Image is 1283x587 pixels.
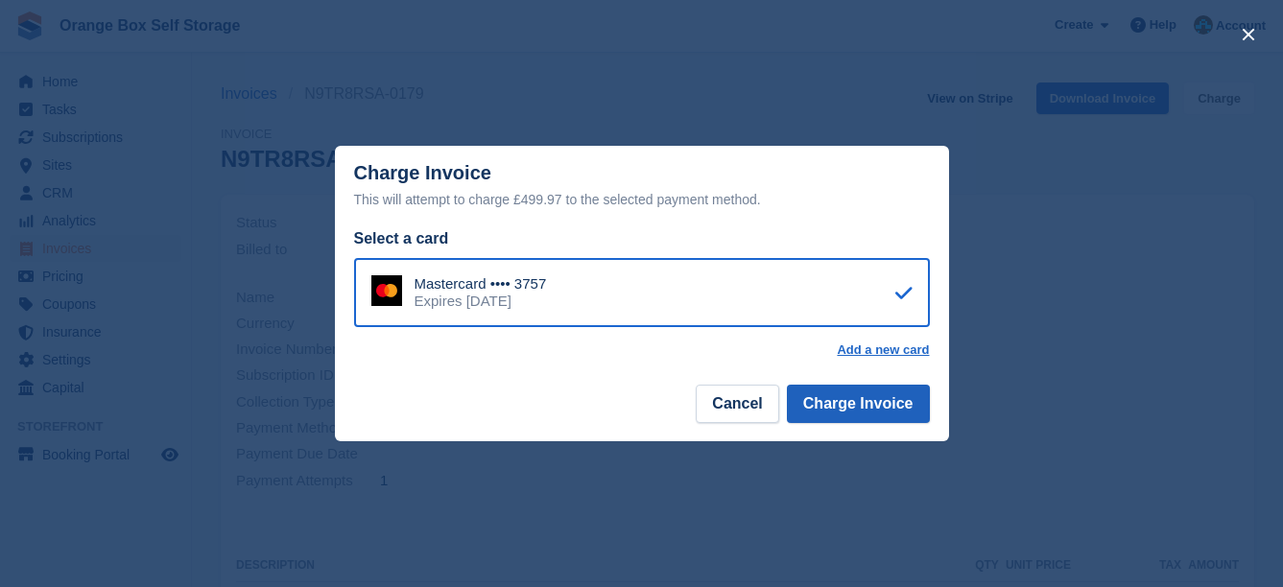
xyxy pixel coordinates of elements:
[837,342,929,358] a: Add a new card
[415,293,547,310] div: Expires [DATE]
[371,275,402,306] img: Mastercard Logo
[415,275,547,293] div: Mastercard •••• 3757
[787,385,930,423] button: Charge Invoice
[354,188,930,211] div: This will attempt to charge £499.97 to the selected payment method.
[1233,19,1264,50] button: close
[696,385,778,423] button: Cancel
[354,227,930,250] div: Select a card
[354,162,930,211] div: Charge Invoice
